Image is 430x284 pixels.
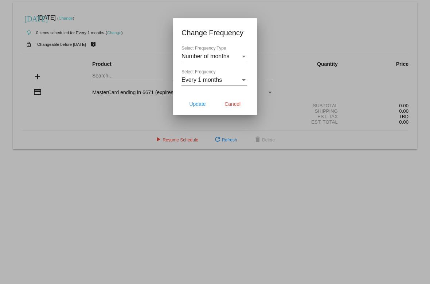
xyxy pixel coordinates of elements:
span: Number of months [181,53,230,59]
button: Update [181,97,214,111]
span: Every 1 months [181,77,222,83]
h1: Change Frequency [181,27,249,39]
span: Cancel [224,101,241,107]
mat-select: Select Frequency Type [181,53,247,60]
button: Cancel [216,97,249,111]
mat-select: Select Frequency [181,77,247,83]
span: Update [189,101,206,107]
